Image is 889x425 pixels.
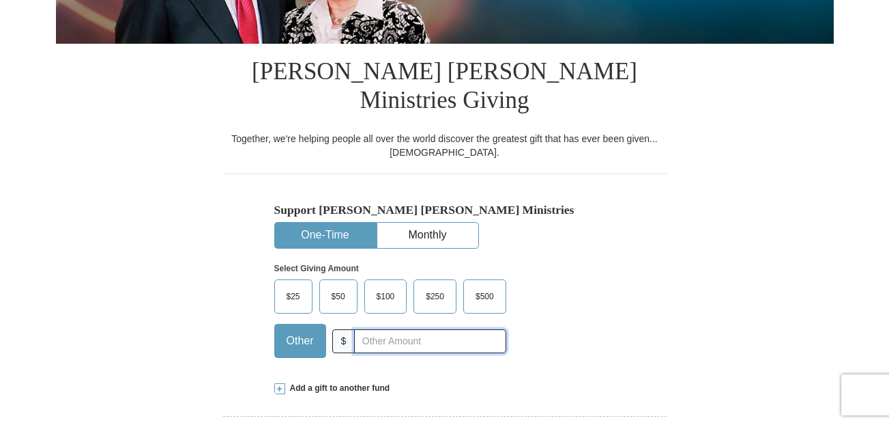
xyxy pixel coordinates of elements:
[274,264,359,273] strong: Select Giving Amount
[285,383,390,394] span: Add a gift to another fund
[332,329,355,353] span: $
[275,223,376,248] button: One-Time
[370,286,402,307] span: $100
[354,329,506,353] input: Other Amount
[223,44,667,132] h1: [PERSON_NAME] [PERSON_NAME] Ministries Giving
[274,203,615,217] h5: Support [PERSON_NAME] [PERSON_NAME] Ministries
[325,286,352,307] span: $50
[280,286,307,307] span: $25
[419,286,451,307] span: $250
[223,132,667,159] div: Together, we're helping people all over the world discover the greatest gift that has ever been g...
[469,286,501,307] span: $500
[377,223,478,248] button: Monthly
[280,331,321,351] span: Other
